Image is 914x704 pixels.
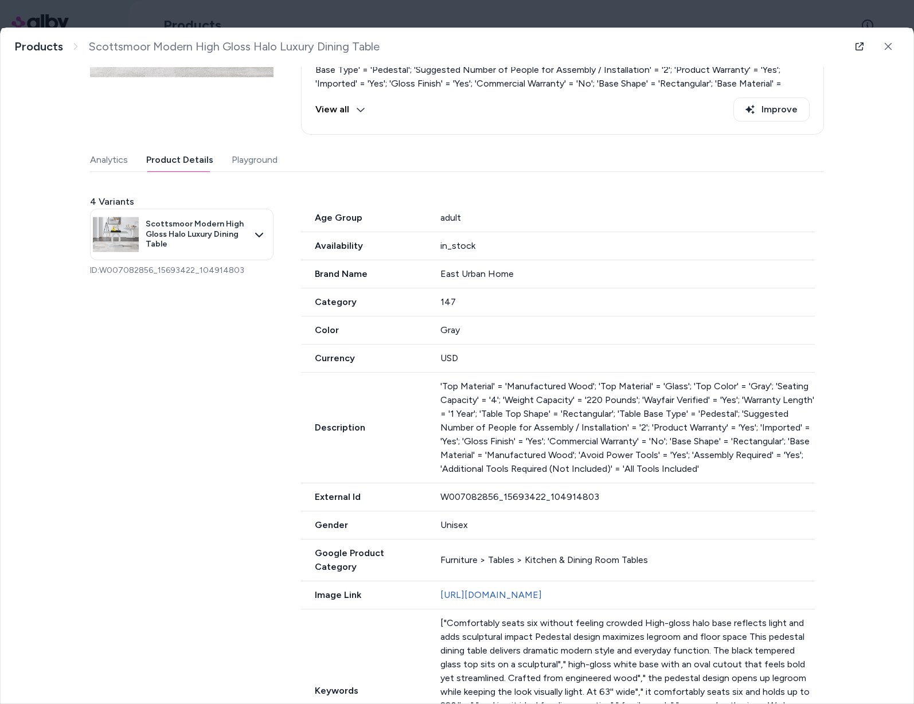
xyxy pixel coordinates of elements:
[14,40,63,54] a: Products
[301,684,427,698] span: Keywords
[301,239,427,253] span: Availability
[440,295,815,309] div: 147
[301,323,427,337] span: Color
[146,148,213,171] button: Product Details
[440,267,815,281] div: East Urban Home
[733,97,810,122] button: Improve
[90,209,274,260] button: Scottsmoor Modern High Gloss Halo Luxury Dining Table
[440,380,815,476] p: 'Top Material' = 'Manufactured Wood'; 'Top Material' = 'Glass'; 'Top Color' = 'Gray'; 'Seating Ca...
[440,589,542,600] a: [URL][DOMAIN_NAME]
[440,518,815,532] div: Unisex
[315,97,365,122] button: View all
[440,490,815,504] div: W007082856_15693422_104914803
[315,36,810,118] p: 'Top Material' = 'Manufactured Wood'; 'Top Material' = 'Glass'; 'Top Color' = 'Gray'; 'Seating Ca...
[232,148,278,171] button: Playground
[440,351,815,365] div: USD
[88,40,380,54] span: Scottsmoor Modern High Gloss Halo Luxury Dining Table
[301,295,427,309] span: Category
[301,588,427,602] span: Image Link
[440,239,815,253] div: in_stock
[301,490,427,504] span: External Id
[93,212,139,257] img: .jpg
[90,148,128,171] button: Analytics
[90,195,134,209] span: 4 Variants
[14,40,380,54] nav: breadcrumb
[301,518,427,532] span: Gender
[301,421,427,435] span: Description
[146,219,248,249] span: Scottsmoor Modern High Gloss Halo Luxury Dining Table
[301,546,427,574] span: Google Product Category
[440,211,815,225] div: adult
[301,211,427,225] span: Age Group
[90,265,274,276] p: ID: W007082856_15693422_104914803
[301,351,427,365] span: Currency
[440,323,815,337] div: Gray
[301,267,427,281] span: Brand Name
[440,553,815,567] div: Furniture > Tables > Kitchen & Dining Room Tables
